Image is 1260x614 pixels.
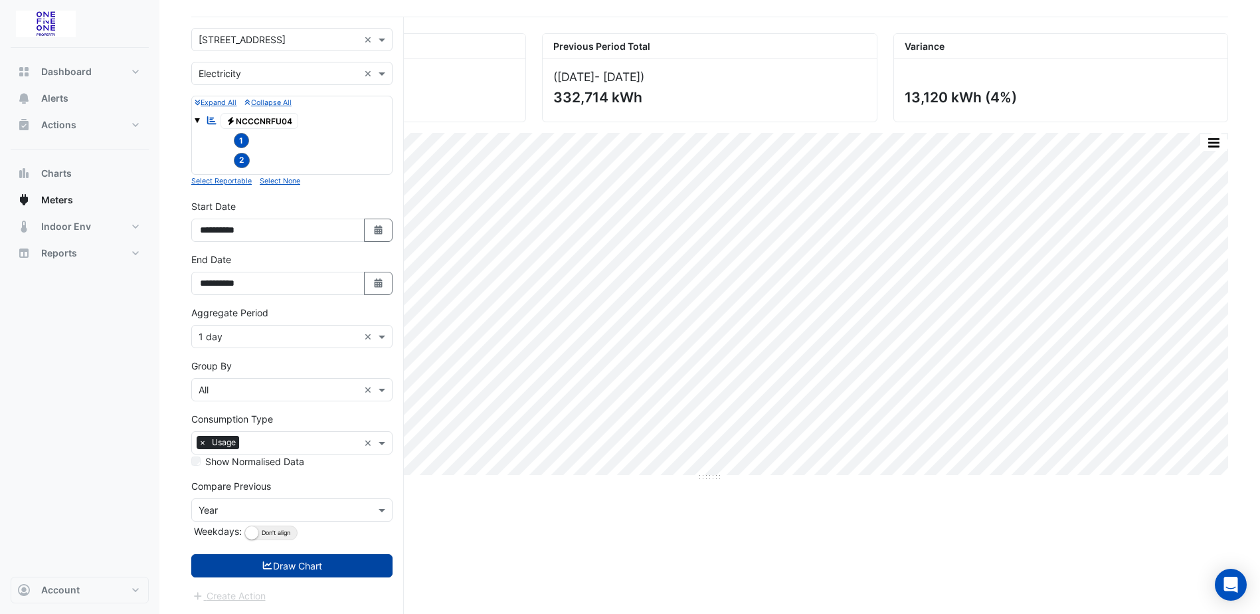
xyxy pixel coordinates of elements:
button: Meters [11,187,149,213]
app-icon: Indoor Env [17,220,31,233]
button: Select None [260,175,300,187]
app-icon: Charts [17,167,31,180]
label: Compare Previous [191,479,271,493]
div: 13,120 kWh (4%) [905,89,1214,106]
span: × [197,436,209,449]
span: Dashboard [41,65,92,78]
button: Alerts [11,85,149,112]
button: Indoor Env [11,213,149,240]
img: Company Logo [16,11,76,37]
fa-icon: Select Date [373,225,385,236]
small: Select Reportable [191,177,252,185]
label: Show Normalised Data [205,455,304,468]
span: Charts [41,167,72,180]
small: Expand All [195,98,236,107]
span: Actions [41,118,76,132]
label: End Date [191,253,231,266]
label: Group By [191,359,232,373]
span: Clear [364,330,375,344]
span: Indoor Env [41,220,91,233]
label: Consumption Type [191,412,273,426]
app-escalated-ticket-create-button: Please draw the charts first [191,589,266,601]
span: Clear [364,383,375,397]
small: Collapse All [244,98,291,107]
span: Reports [41,247,77,260]
span: Clear [364,66,375,80]
span: 1 [234,133,250,148]
div: ([DATE] ) [553,70,865,84]
button: Charts [11,160,149,187]
button: Expand All [195,96,236,108]
small: Select None [260,177,300,185]
div: Open Intercom Messenger [1215,569,1247,601]
span: 2 [234,153,250,168]
fa-icon: Reportable [206,114,218,126]
div: Variance [894,34,1227,59]
fa-icon: Select Date [373,278,385,289]
app-icon: Meters [17,193,31,207]
button: Reports [11,240,149,266]
div: Previous Period Total [543,34,876,59]
span: Usage [209,436,239,449]
button: Actions [11,112,149,138]
button: More Options [1200,134,1227,151]
span: Account [41,583,80,597]
button: Collapse All [244,96,291,108]
span: - [DATE] [594,70,640,84]
fa-icon: Electricity [226,116,236,126]
app-icon: Alerts [17,92,31,105]
label: Aggregate Period [191,306,268,320]
app-icon: Reports [17,247,31,260]
button: Account [11,577,149,603]
span: Alerts [41,92,68,105]
label: Start Date [191,199,236,213]
div: 332,714 kWh [553,89,863,106]
button: Draw Chart [191,554,393,577]
app-icon: Actions [17,118,31,132]
span: Meters [41,193,73,207]
span: Clear [364,436,375,450]
span: Clear [364,33,375,47]
label: Weekdays: [191,524,242,538]
app-icon: Dashboard [17,65,31,78]
button: Dashboard [11,58,149,85]
span: NCCCNRFU04 [221,113,299,129]
button: Select Reportable [191,175,252,187]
